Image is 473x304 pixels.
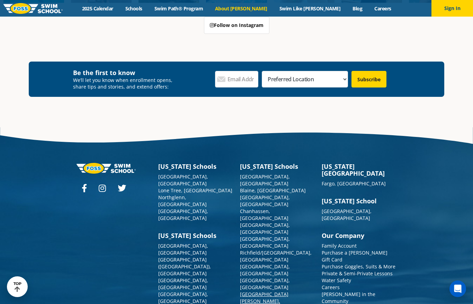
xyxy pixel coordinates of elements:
input: Subscribe [351,71,386,87]
img: Foss-logo-horizontal-white.svg [77,163,136,174]
a: Careers [322,284,340,291]
a: Richfield/[GEOGRAPHIC_DATA], [GEOGRAPHIC_DATA] [240,249,312,263]
h3: [US_STATE] Schools [158,163,233,170]
a: Follow on Instagram [204,17,269,34]
h3: [US_STATE] School [322,197,396,204]
h3: [US_STATE] Schools [240,163,315,170]
img: FOSS Swim School Logo [3,3,63,14]
a: Blaine, [GEOGRAPHIC_DATA] [240,187,306,194]
a: Purchase Goggles, Suits & More [322,263,395,270]
a: Water Safety [322,277,351,284]
a: About [PERSON_NAME] [209,5,274,12]
a: Private & Semi-Private Lessons [322,270,393,277]
input: Email Address [215,71,259,87]
a: [GEOGRAPHIC_DATA], [GEOGRAPHIC_DATA] [240,194,290,208]
a: [GEOGRAPHIC_DATA], [GEOGRAPHIC_DATA] [158,277,208,291]
a: [GEOGRAPHIC_DATA], [GEOGRAPHIC_DATA] [322,208,372,221]
a: Swim Path® Program [148,5,209,12]
a: Careers [368,5,397,12]
a: Schools [119,5,148,12]
h3: [US_STATE][GEOGRAPHIC_DATA] [322,163,396,177]
a: 2025 Calendar [76,5,119,12]
a: Purchase a [PERSON_NAME] Gift Card [322,249,387,263]
a: [GEOGRAPHIC_DATA], [GEOGRAPHIC_DATA] [240,236,290,249]
a: [GEOGRAPHIC_DATA], [GEOGRAPHIC_DATA] [240,277,290,291]
p: We’ll let you know when enrollment opens, share tips and stories, and extend offers: [73,77,177,90]
a: [GEOGRAPHIC_DATA], [GEOGRAPHIC_DATA] [240,173,290,187]
a: Swim Like [PERSON_NAME] [273,5,347,12]
div: TOP [14,282,21,292]
a: [GEOGRAPHIC_DATA], [GEOGRAPHIC_DATA] [158,242,208,256]
h3: [US_STATE] Schools [158,232,233,239]
a: Blog [347,5,368,12]
h3: Our Company [322,232,396,239]
a: [GEOGRAPHIC_DATA] ([GEOGRAPHIC_DATA]), [GEOGRAPHIC_DATA] [158,256,211,277]
a: Family Account [322,242,357,249]
a: Lone Tree, [GEOGRAPHIC_DATA] [158,187,232,194]
a: Chanhassen, [GEOGRAPHIC_DATA] [240,208,288,221]
a: [GEOGRAPHIC_DATA], [GEOGRAPHIC_DATA] [158,173,208,187]
a: [GEOGRAPHIC_DATA], [GEOGRAPHIC_DATA] [240,263,290,277]
h4: Be the first to know [73,68,177,77]
a: [GEOGRAPHIC_DATA], [GEOGRAPHIC_DATA] [158,208,208,221]
div: Open Intercom Messenger [449,280,466,297]
a: Fargo, [GEOGRAPHIC_DATA] [322,180,386,187]
a: Northglenn, [GEOGRAPHIC_DATA] [158,194,207,208]
a: [GEOGRAPHIC_DATA], [GEOGRAPHIC_DATA] [240,222,290,235]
